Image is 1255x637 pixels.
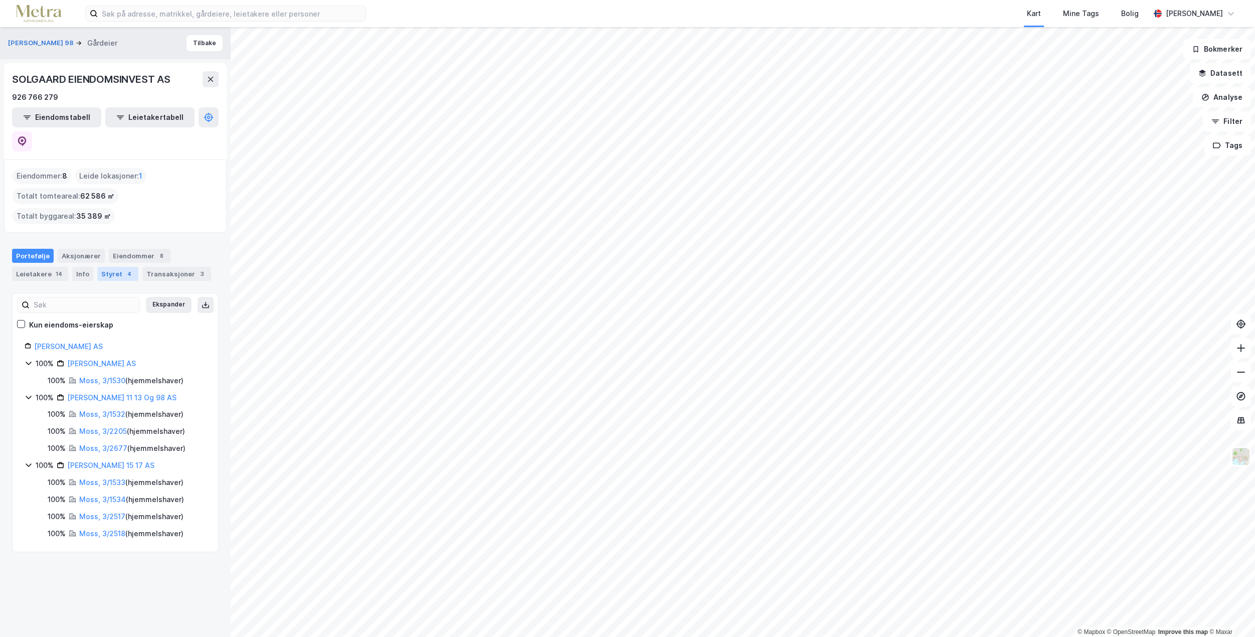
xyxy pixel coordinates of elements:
[48,511,66,523] div: 100%
[16,5,61,23] img: metra-logo.256734c3b2bbffee19d4.png
[79,529,125,538] a: Moss, 3/2518
[1166,8,1223,20] div: [PERSON_NAME]
[79,494,184,506] div: ( hjemmelshaver )
[1190,63,1251,83] button: Datasett
[12,249,54,263] div: Portefølje
[1231,447,1250,466] img: Z
[48,442,66,454] div: 100%
[1183,39,1251,59] button: Bokmerker
[87,37,117,49] div: Gårdeier
[12,91,58,103] div: 926 766 279
[13,168,71,184] div: Eiendommer :
[1193,87,1251,107] button: Analyse
[48,425,66,437] div: 100%
[1063,8,1099,20] div: Mine Tags
[30,297,139,312] input: Søk
[109,249,170,263] div: Eiendommer
[58,249,105,263] div: Aksjonærer
[1205,589,1255,637] iframe: Chat Widget
[75,168,146,184] div: Leide lokasjoner :
[67,461,154,469] a: [PERSON_NAME] 15 17 AS
[34,342,103,351] a: [PERSON_NAME] AS
[105,107,195,127] button: Leietakertabell
[67,393,176,402] a: [PERSON_NAME] 11 13 Og 98 AS
[80,190,114,202] span: 62 586 ㎡
[36,358,54,370] div: 100%
[79,511,184,523] div: ( hjemmelshaver )
[1204,135,1251,155] button: Tags
[79,442,186,454] div: ( hjemmelshaver )
[1078,628,1105,635] a: Mapbox
[1121,8,1139,20] div: Bolig
[1027,8,1041,20] div: Kart
[142,267,211,281] div: Transaksjoner
[197,269,207,279] div: 3
[12,71,172,87] div: SOLGAARD EIENDOMSINVEST AS
[1107,628,1156,635] a: OpenStreetMap
[97,267,138,281] div: Styret
[36,392,54,404] div: 100%
[1203,111,1251,131] button: Filter
[79,410,125,418] a: Moss, 3/1532
[79,512,125,521] a: Moss, 3/2517
[48,375,66,387] div: 100%
[146,297,192,313] button: Ekspander
[156,251,166,261] div: 8
[79,495,126,504] a: Moss, 3/1534
[79,528,184,540] div: ( hjemmelshaver )
[79,476,184,489] div: ( hjemmelshaver )
[124,269,134,279] div: 4
[79,375,184,387] div: ( hjemmelshaver )
[13,188,118,204] div: Totalt tomteareal :
[79,427,127,435] a: Moss, 3/2205
[62,170,67,182] span: 8
[79,376,125,385] a: Moss, 3/1530
[79,425,185,437] div: ( hjemmelshaver )
[12,107,101,127] button: Eiendomstabell
[72,267,93,281] div: Info
[29,319,113,331] div: Kun eiendoms-eierskap
[79,408,184,420] div: ( hjemmelshaver )
[36,459,54,471] div: 100%
[187,35,223,51] button: Tilbake
[98,6,366,21] input: Søk på adresse, matrikkel, gårdeiere, leietakere eller personer
[67,359,136,368] a: [PERSON_NAME] AS
[13,208,115,224] div: Totalt byggareal :
[1205,589,1255,637] div: Kontrollprogram for chat
[48,408,66,420] div: 100%
[54,269,64,279] div: 14
[1158,628,1208,635] a: Improve this map
[76,210,111,222] span: 35 389 ㎡
[48,476,66,489] div: 100%
[48,494,66,506] div: 100%
[48,528,66,540] div: 100%
[12,267,68,281] div: Leietakere
[79,478,125,487] a: Moss, 3/1533
[8,38,76,48] button: [PERSON_NAME] 98
[79,444,127,452] a: Moss, 3/2677
[139,170,142,182] span: 1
